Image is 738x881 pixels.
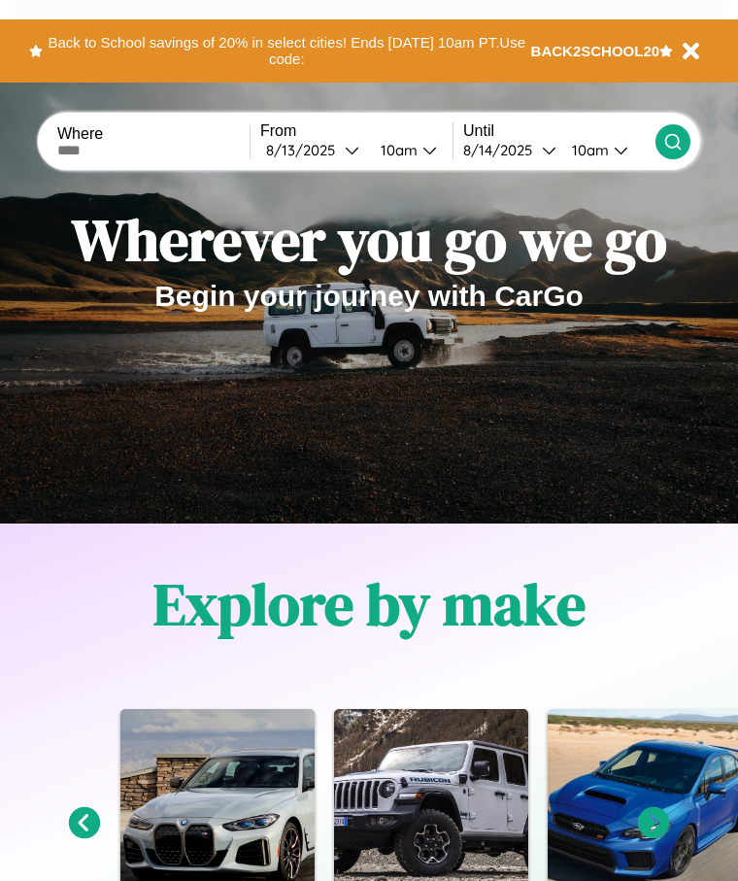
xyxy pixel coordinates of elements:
button: 10am [556,140,655,160]
div: 10am [562,141,614,159]
button: 8/13/2025 [260,140,365,160]
div: 10am [371,141,422,159]
button: 10am [365,140,453,160]
label: Until [463,122,655,140]
h1: Explore by make [153,564,586,644]
button: Back to School savings of 20% in select cities! Ends [DATE] 10am PT.Use code: [43,29,531,73]
div: 8 / 14 / 2025 [463,141,542,159]
label: Where [57,125,250,143]
div: 8 / 13 / 2025 [266,141,345,159]
label: From [260,122,453,140]
b: BACK2SCHOOL20 [531,43,660,59]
